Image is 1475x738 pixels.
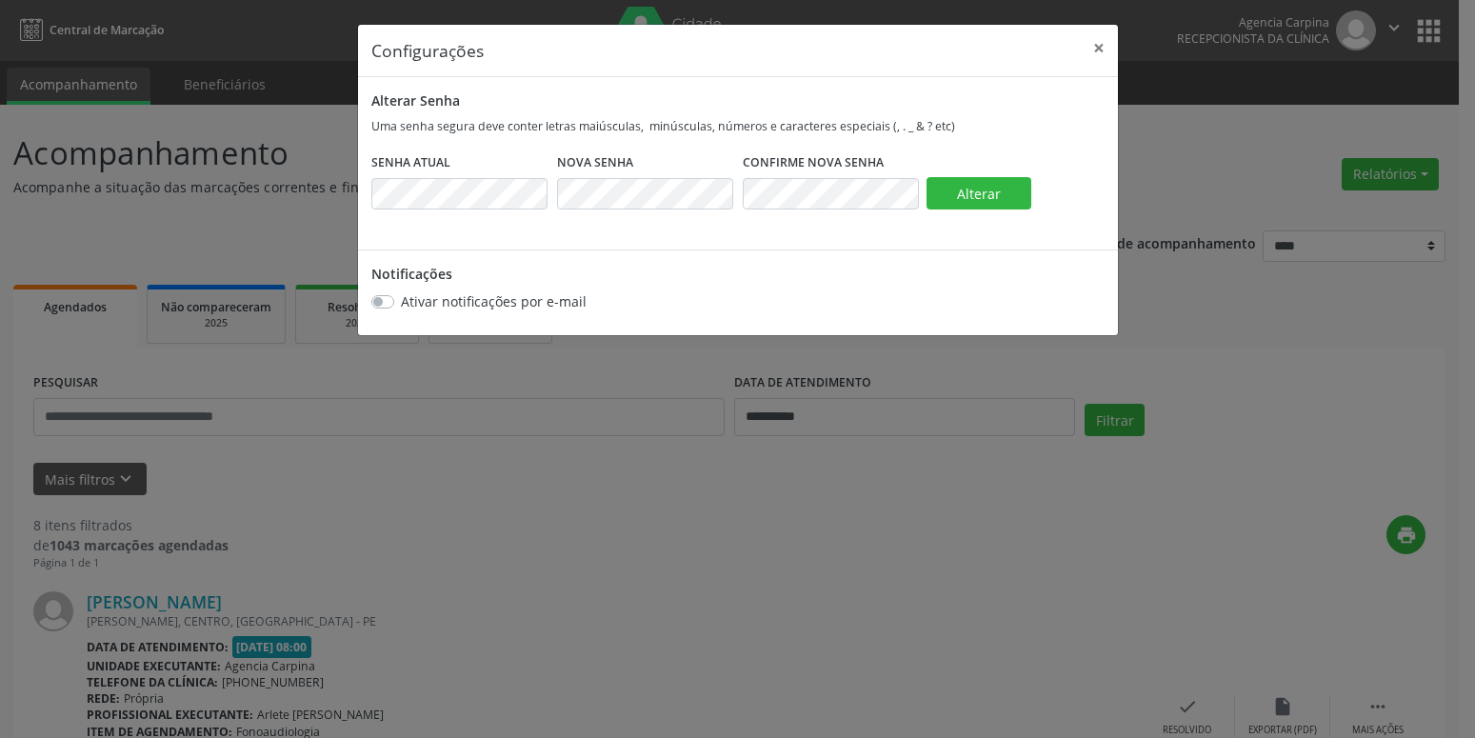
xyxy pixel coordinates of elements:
span: Alterar [957,185,1001,203]
label: Alterar Senha [371,90,460,110]
button: Close [1080,25,1118,71]
p: Uma senha segura deve conter letras maiúsculas, minúsculas, números e caracteres especiais (, . _... [371,118,1105,134]
label: Notificações [371,264,452,284]
button: Alterar [927,177,1031,209]
label: Ativar notificações por e-mail [401,291,587,311]
legend: Nova Senha [557,154,733,178]
h5: Configurações [371,38,484,63]
legend: Senha Atual [371,154,548,178]
legend: Confirme Nova Senha [743,154,919,178]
